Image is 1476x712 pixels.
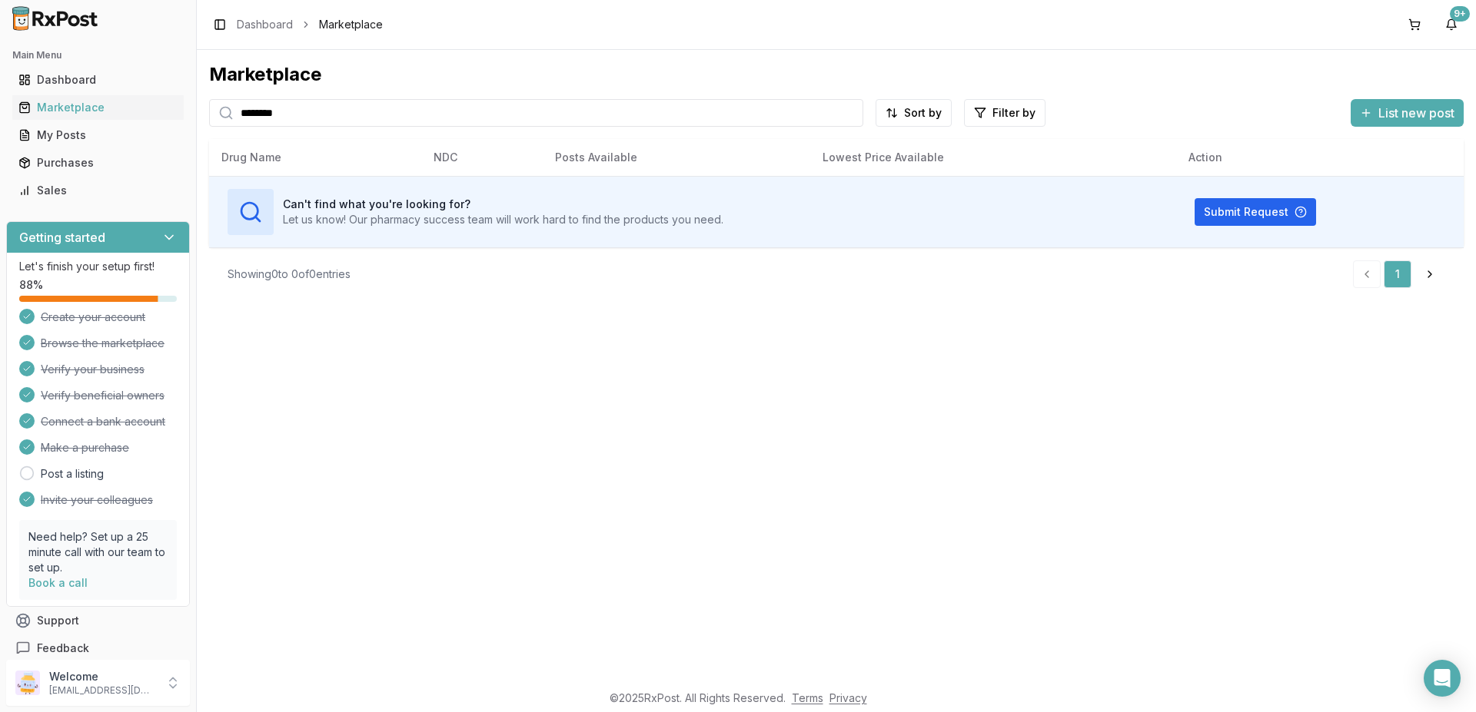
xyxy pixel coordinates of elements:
[1195,198,1316,226] button: Submit Request
[6,6,105,31] img: RxPost Logo
[41,440,129,455] span: Make a purchase
[12,177,184,204] a: Sales
[41,336,165,351] span: Browse the marketplace
[810,139,1176,176] th: Lowest Price Available
[1353,260,1445,288] nav: pagination
[41,414,165,429] span: Connect a bank account
[18,72,178,88] div: Dashboard
[283,197,723,212] h3: Can't find what you're looking for?
[12,49,184,61] h2: Main Menu
[228,267,351,282] div: Showing 0 to 0 of 0 entries
[1414,260,1445,288] a: Go to next page
[18,127,178,143] div: My Posts
[319,17,383,32] span: Marketplace
[6,151,190,175] button: Purchases
[41,388,165,403] span: Verify beneficial owners
[1351,99,1464,127] button: List new post
[28,529,168,575] p: Need help? Set up a 25 minute call with our team to set up.
[18,100,178,115] div: Marketplace
[6,95,190,120] button: Marketplace
[41,466,104,482] a: Post a listing
[829,691,867,704] a: Privacy
[19,277,43,293] span: 88 %
[237,17,383,32] nav: breadcrumb
[6,607,190,634] button: Support
[6,123,190,147] button: My Posts
[1424,660,1461,697] div: Open Intercom Messenger
[543,139,810,176] th: Posts Available
[6,68,190,92] button: Dashboard
[1378,104,1454,122] span: List new post
[904,105,942,121] span: Sort by
[876,99,952,127] button: Sort by
[18,155,178,171] div: Purchases
[19,228,105,247] h3: Getting started
[12,149,184,177] a: Purchases
[49,669,156,684] p: Welcome
[28,576,88,589] a: Book a call
[41,310,145,325] span: Create your account
[15,671,40,695] img: User avatar
[421,139,543,176] th: NDC
[792,691,823,704] a: Terms
[12,66,184,94] a: Dashboard
[1439,12,1464,37] button: 9+
[41,362,145,377] span: Verify your business
[1176,139,1464,176] th: Action
[209,139,421,176] th: Drug Name
[37,641,89,656] span: Feedback
[992,105,1036,121] span: Filter by
[18,183,178,198] div: Sales
[1450,6,1470,22] div: 9+
[209,62,1464,87] div: Marketplace
[283,212,723,227] p: Let us know! Our pharmacy success team will work hard to find the products you need.
[41,492,153,508] span: Invite your colleagues
[1351,107,1464,122] a: List new post
[12,121,184,149] a: My Posts
[49,684,156,697] p: [EMAIL_ADDRESS][DOMAIN_NAME]
[1384,260,1411,288] a: 1
[12,94,184,121] a: Marketplace
[237,17,293,32] a: Dashboard
[19,259,177,274] p: Let's finish your setup first!
[6,178,190,203] button: Sales
[6,634,190,662] button: Feedback
[964,99,1045,127] button: Filter by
